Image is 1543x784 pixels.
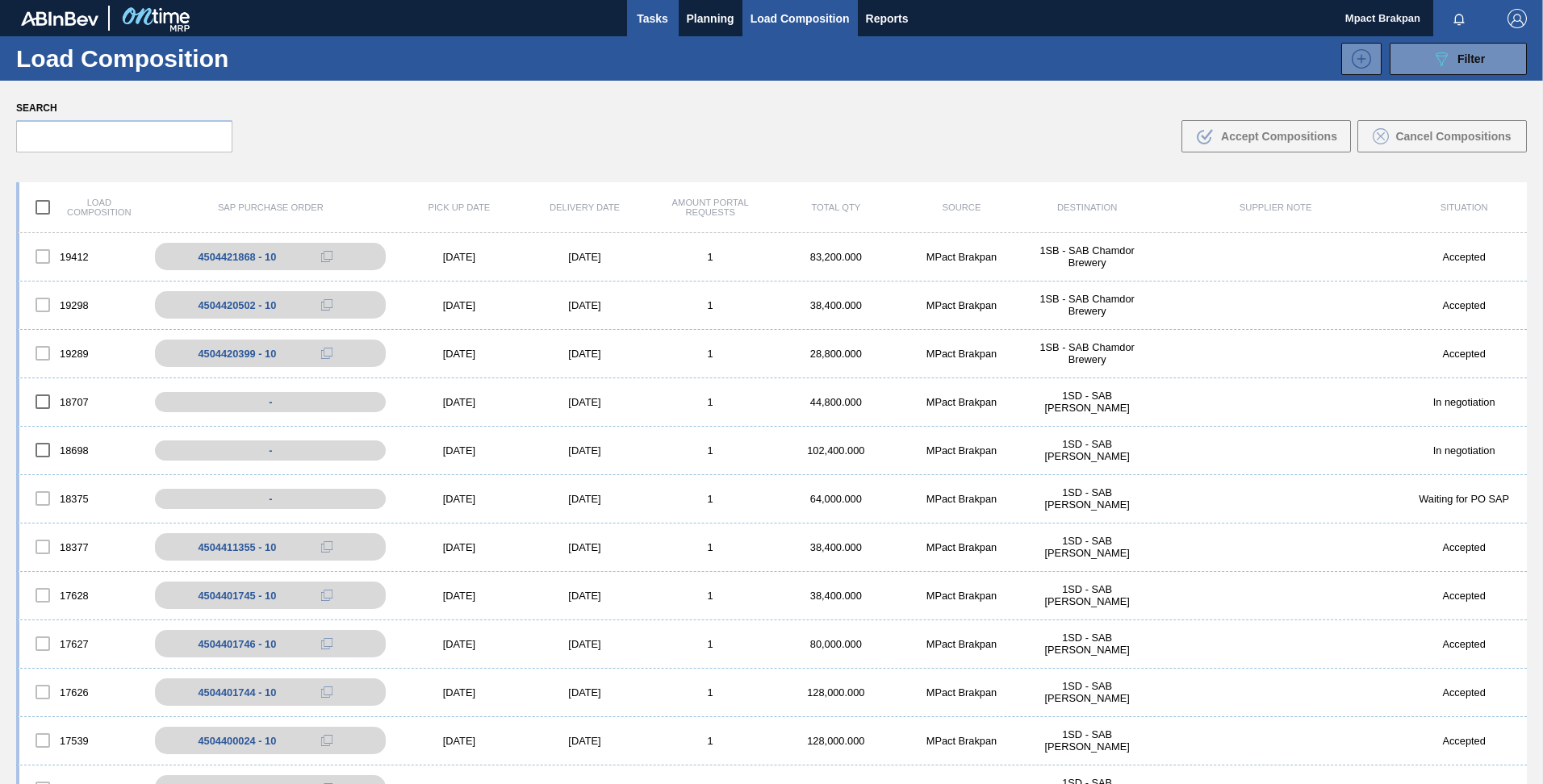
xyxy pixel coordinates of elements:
div: 128,000.000 [773,686,899,699]
div: Copy [311,537,343,557]
div: 1SD - SAB Rosslyn Brewery [1024,632,1150,656]
div: Accepted [1401,541,1527,553]
div: 4504421868 - 10 [198,251,276,263]
div: [DATE] [522,348,648,360]
span: Reports [866,9,909,28]
span: Cancel Compositions [1395,130,1511,143]
div: 1SD - SAB Rosslyn Brewery [1024,728,1150,753]
div: Copy [311,344,343,363]
div: 4504420502 - 10 [198,299,276,311]
div: 1SD - SAB Rosslyn Brewery [1024,438,1150,462]
div: 1 [647,735,773,747]
div: Accepted [1401,735,1527,747]
div: MPact Brakpan [899,299,1025,311]
div: Total Qty [773,202,899,212]
div: 17626 [19,675,145,709]
div: [DATE] [522,735,648,747]
div: MPact Brakpan [899,493,1025,505]
div: 102,400.000 [773,444,899,457]
div: Accepted [1401,686,1527,699]
button: Accept Compositions [1181,120,1351,152]
div: Delivery Date [522,202,648,212]
div: MPact Brakpan [899,686,1025,699]
div: 38,400.000 [773,541,899,553]
div: SAP Purchase Order [145,202,396,212]
span: Tasks [635,9,671,28]
div: [DATE] [396,444,522,457]
div: Situation [1401,202,1527,212]
div: 128,000.000 [773,735,899,747]
div: 1SD - SAB Rosslyn Brewery [1024,680,1150,704]
div: Accepted [1401,251,1527,263]
div: [DATE] [396,638,522,650]
div: Copy [311,682,343,702]
span: Planning [687,9,734,28]
div: MPact Brakpan [899,590,1025,602]
div: Copy [311,295,343,315]
img: TNhmsLtSVTkK8tSr43FrP2fwEKptu5GPRR3wAAAABJRU5ErkJggg== [21,11,98,26]
div: 18377 [19,530,145,564]
div: 64,000.000 [773,493,899,505]
div: 1 [647,541,773,553]
div: MPact Brakpan [899,735,1025,747]
div: 80,000.000 [773,638,899,650]
div: Accepted [1401,348,1527,360]
div: 4504401746 - 10 [198,638,276,650]
div: [DATE] [396,735,522,747]
button: Filter [1390,43,1527,75]
div: Copy [311,731,343,750]
div: 1SD - SAB Rosslyn Brewery [1024,535,1150,559]
div: 1SB - SAB Chamdor Brewery [1024,244,1150,269]
div: - [155,392,386,412]
div: Amount Portal Requests [647,198,773,217]
div: Supplier Note [1150,202,1401,212]
div: Waiting for PO SAP [1401,493,1527,505]
div: New Load Composition [1333,43,1382,75]
div: 83,200.000 [773,251,899,263]
img: Logout [1507,9,1527,28]
div: 1 [647,396,773,408]
div: 1SB - SAB Chamdor Brewery [1024,293,1150,317]
div: [DATE] [396,299,522,311]
div: MPact Brakpan [899,396,1025,408]
div: - [155,440,386,461]
div: Copy [311,634,343,653]
div: 19298 [19,288,145,322]
div: 1 [647,299,773,311]
h1: Load Composition [16,49,282,68]
div: 1 [647,251,773,263]
div: 17627 [19,627,145,661]
div: 44,800.000 [773,396,899,408]
div: 19412 [19,240,145,273]
div: [DATE] [396,396,522,408]
div: [DATE] [396,493,522,505]
div: 4504400024 - 10 [198,735,276,747]
div: MPact Brakpan [899,541,1025,553]
span: Filter [1457,52,1485,65]
div: [DATE] [396,590,522,602]
div: [DATE] [522,251,648,263]
div: 1 [647,638,773,650]
div: [DATE] [396,348,522,360]
div: 1SD - SAB Rosslyn Brewery [1024,390,1150,414]
div: Pick up Date [396,202,522,212]
div: MPact Brakpan [899,638,1025,650]
div: [DATE] [396,251,522,263]
div: [DATE] [522,638,648,650]
div: 17539 [19,724,145,757]
div: 4504411355 - 10 [198,541,276,553]
div: In negotiation [1401,444,1527,457]
div: 4504401745 - 10 [198,590,276,602]
div: 1SD - SAB Rosslyn Brewery [1024,486,1150,511]
div: Accepted [1401,590,1527,602]
div: [DATE] [522,590,648,602]
label: Search [16,97,232,120]
div: [DATE] [522,541,648,553]
div: Accepted [1401,299,1527,311]
div: Accepted [1401,638,1527,650]
div: 1 [647,348,773,360]
div: 4504420399 - 10 [198,348,276,360]
div: 1SB - SAB Chamdor Brewery [1024,341,1150,365]
div: 28,800.000 [773,348,899,360]
div: Copy [311,247,343,266]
